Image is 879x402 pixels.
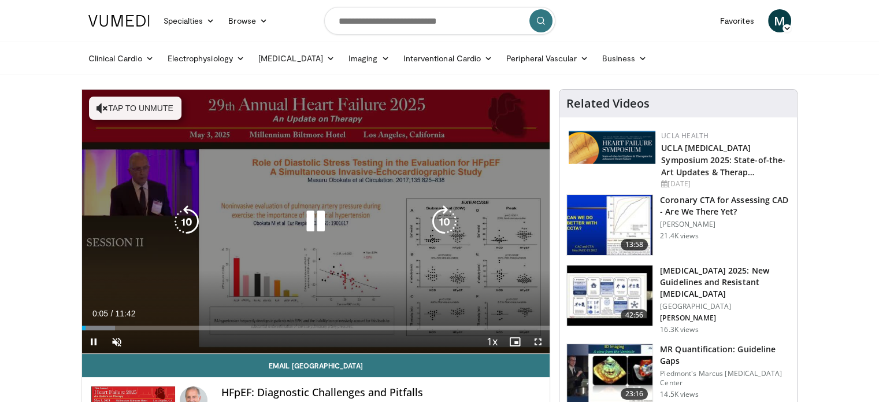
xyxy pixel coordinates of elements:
p: [PERSON_NAME] [660,314,790,323]
h3: MR Quantification: Guideline Gaps [660,344,790,367]
h3: [MEDICAL_DATA] 2025: New Guidelines and Resistant [MEDICAL_DATA] [660,265,790,300]
a: Business [595,47,654,70]
a: Imaging [342,47,396,70]
a: [MEDICAL_DATA] [251,47,342,70]
p: 14.5K views [660,390,698,399]
button: Pause [82,330,105,353]
img: VuMedi Logo [88,15,150,27]
span: 0:05 [92,309,108,318]
span: / [111,309,113,318]
p: [GEOGRAPHIC_DATA] [660,302,790,311]
p: 16.3K views [660,325,698,334]
button: Unmute [105,330,128,353]
img: 34b2b9a4-89e5-4b8c-b553-8a638b61a706.150x105_q85_crop-smart_upscale.jpg [567,195,652,255]
video-js: Video Player [82,90,550,354]
h3: Coronary CTA for Assessing CAD - Are We There Yet? [660,194,790,217]
a: Browse [221,9,275,32]
span: 23:16 [621,388,648,400]
input: Search topics, interventions [324,7,555,35]
a: Email [GEOGRAPHIC_DATA] [82,354,550,377]
span: 11:42 [115,309,135,318]
a: Interventional Cardio [396,47,500,70]
a: M [768,9,791,32]
p: Piedmont's Marcus [MEDICAL_DATA] Center [660,369,790,388]
a: Clinical Cardio [81,47,161,70]
a: UCLA [MEDICAL_DATA] Symposium 2025: State-of-the-Art Updates & Therap… [661,142,785,178]
span: 42:56 [621,309,648,321]
button: Tap to unmute [89,97,181,120]
a: Peripheral Vascular [499,47,595,70]
img: 0682476d-9aca-4ba2-9755-3b180e8401f5.png.150x105_q85_autocrop_double_scale_upscale_version-0.2.png [569,131,655,164]
a: 42:56 [MEDICAL_DATA] 2025: New Guidelines and Resistant [MEDICAL_DATA] [GEOGRAPHIC_DATA] [PERSON_... [566,265,790,334]
div: [DATE] [661,179,788,189]
a: Electrophysiology [161,47,251,70]
button: Playback Rate [480,330,503,353]
p: [PERSON_NAME] [660,220,790,229]
span: 13:58 [621,239,648,250]
p: 21.4K views [660,231,698,241]
a: Specialties [157,9,222,32]
img: 280bcb39-0f4e-42eb-9c44-b41b9262a277.150x105_q85_crop-smart_upscale.jpg [567,265,652,326]
a: 13:58 Coronary CTA for Assessing CAD - Are We There Yet? [PERSON_NAME] 21.4K views [566,194,790,256]
button: Enable picture-in-picture mode [503,330,526,353]
h4: HFpEF: Diagnostic Challenges and Pitfalls [221,386,540,399]
a: UCLA Health [661,131,709,141]
a: Favorites [713,9,761,32]
button: Fullscreen [526,330,550,353]
div: Progress Bar [82,326,550,330]
h4: Related Videos [566,97,650,110]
